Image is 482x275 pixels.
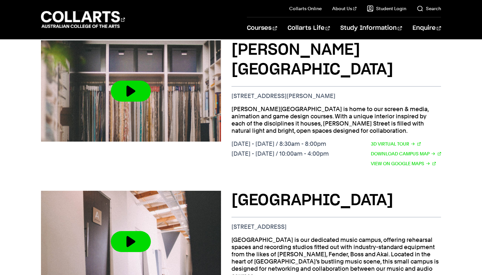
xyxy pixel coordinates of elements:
a: Search [417,5,441,12]
p: [PERSON_NAME][GEOGRAPHIC_DATA] is home to our screen & media, animation and game design courses. ... [231,106,441,134]
a: 3D Virtual Tour [371,140,421,147]
a: Download Campus Map [371,150,441,157]
a: Collarts Online [289,5,322,12]
p: [STREET_ADDRESS] [231,223,441,230]
h3: [PERSON_NAME][GEOGRAPHIC_DATA] [231,40,441,80]
a: View on Google Maps [371,160,436,167]
p: [DATE] - [DATE] / 10:00am - 4:00pm [231,150,329,157]
a: Study Information [340,17,402,39]
a: About Us [332,5,356,12]
p: [DATE] - [DATE] / 8:30am - 8:00pm [231,140,329,147]
a: Collarts Life [288,17,330,39]
div: Go to homepage [41,10,125,29]
p: [STREET_ADDRESS][PERSON_NAME] [231,92,441,100]
img: Video thumbnail [41,40,221,142]
a: Enquire [412,17,441,39]
a: Courses [247,17,277,39]
h3: [GEOGRAPHIC_DATA] [231,191,441,210]
a: Student Login [367,5,406,12]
